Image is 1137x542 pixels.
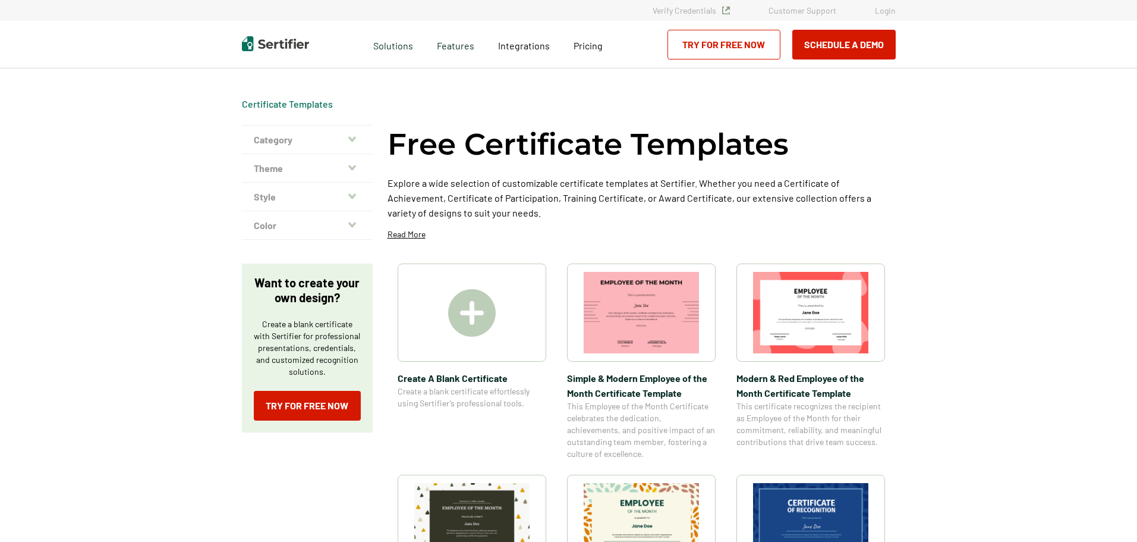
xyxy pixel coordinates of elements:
[567,264,716,460] a: Simple & Modern Employee of the Month Certificate TemplateSimple & Modern Employee of the Month C...
[875,5,896,15] a: Login
[567,371,716,400] span: Simple & Modern Employee of the Month Certificate Template
[398,386,546,409] span: Create a blank certificate effortlessly using Sertifier’s professional tools.
[722,7,730,14] img: Verified
[254,275,361,305] p: Want to create your own design?
[498,40,550,51] span: Integrations
[584,272,699,353] img: Simple & Modern Employee of the Month Certificate Template
[242,211,373,240] button: Color
[242,154,373,183] button: Theme
[242,98,333,109] a: Certificate Templates
[567,400,716,460] span: This Employee of the Month Certificate celebrates the dedication, achievements, and positive impa...
[373,37,413,52] span: Solutions
[736,371,885,400] span: Modern & Red Employee of the Month Certificate Template
[736,264,885,460] a: Modern & Red Employee of the Month Certificate TemplateModern & Red Employee of the Month Certifi...
[753,272,868,353] img: Modern & Red Employee of the Month Certificate Template
[254,391,361,421] a: Try for Free Now
[242,98,333,110] span: Certificate Templates
[574,40,603,51] span: Pricing
[574,37,603,52] a: Pricing
[254,318,361,378] p: Create a blank certificate with Sertifier for professional presentations, credentials, and custom...
[242,98,333,110] div: Breadcrumb
[242,183,373,211] button: Style
[242,126,373,154] button: Category
[448,289,496,337] img: Create A Blank Certificate
[242,36,309,51] img: Sertifier | Digital Credentialing Platform
[653,5,730,15] a: Verify Credentials
[388,125,789,164] h1: Free Certificate Templates
[667,30,780,59] a: Try for Free Now
[388,176,896,220] p: Explore a wide selection of customizable certificate templates at Sertifier. Whether you need a C...
[769,5,836,15] a: Customer Support
[437,37,474,52] span: Features
[388,228,426,240] p: Read More
[398,371,546,386] span: Create A Blank Certificate
[736,400,885,448] span: This certificate recognizes the recipient as Employee of the Month for their commitment, reliabil...
[498,37,550,52] a: Integrations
